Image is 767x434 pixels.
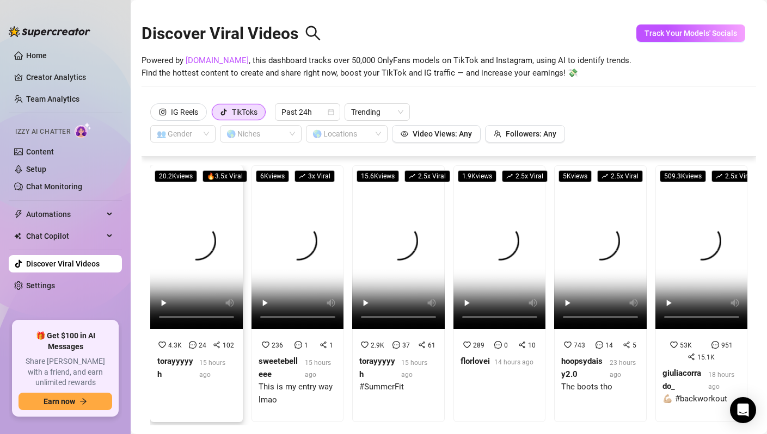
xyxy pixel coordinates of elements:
[428,342,435,349] span: 61
[357,170,399,182] span: 15.6K views
[711,341,719,349] span: message
[19,356,112,388] span: Share [PERSON_NAME] with a friend, and earn unlimited rewards
[730,397,756,423] div: Open Intercom Messenger
[256,170,289,182] span: 6K views
[636,24,745,42] button: Track Your Models' Socials
[716,173,722,179] span: rise
[329,342,333,349] span: 1
[168,342,182,349] span: 4.3K
[281,104,334,120] span: Past 24h
[453,165,546,422] a: 1.9Kviewsrise2.5x Viral289010florlovei14 hours ago
[711,170,757,182] span: 2.5 x Viral
[473,342,484,349] span: 289
[328,109,334,115] span: calendar
[9,26,90,37] img: logo-BBDzfeDw.svg
[506,173,513,179] span: rise
[220,108,228,116] span: tik-tok
[159,108,167,116] span: instagram
[660,170,706,182] span: 509.3K views
[506,129,556,138] span: Followers: Any
[26,259,100,268] a: Discover Viral Videos
[26,147,54,156] a: Content
[272,342,283,349] span: 236
[574,342,585,349] span: 743
[305,359,331,379] span: 15 hours ago
[352,165,445,422] a: 15.6Kviewsrise2.5x Viral2.9K3761torayyyyyh15 hours ago#SummerFit
[171,104,198,120] div: IG Reels
[75,122,91,138] img: AI Chatter
[494,130,501,138] span: team
[199,359,225,379] span: 15 hours ago
[26,51,47,60] a: Home
[158,341,166,349] span: heart
[688,353,695,361] span: share-alt
[299,173,305,179] span: rise
[259,381,337,406] div: This is my entry way lmao
[564,341,572,349] span: heart
[670,341,678,349] span: heart
[26,206,103,223] span: Automations
[494,358,533,366] span: 14 hours ago
[662,368,701,391] strong: giuliacorrado_
[623,341,630,349] span: share-alt
[392,341,400,349] span: message
[359,356,395,379] strong: torayyyyyh
[223,342,234,349] span: 102
[554,165,647,422] a: 5Kviewsrise2.5x Viral743145hoopsydaisy2.023 hours agoThe boots tho
[402,342,410,349] span: 37
[413,129,472,138] span: Video Views: Any
[213,341,220,349] span: share-alt
[186,55,249,65] a: [DOMAIN_NAME]
[26,69,113,86] a: Creator Analytics
[251,165,344,422] a: 6Kviewsrise3x Viral23611sweetebelleee15 hours agoThis is my entry way lmao
[304,342,308,349] span: 1
[262,341,269,349] span: heart
[610,359,636,379] span: 23 hours ago
[559,170,592,182] span: 5K views
[596,341,603,349] span: message
[409,173,415,179] span: rise
[361,341,369,349] span: heart
[44,397,75,406] span: Earn now
[401,130,408,138] span: eye
[320,341,327,349] span: share-alt
[259,356,298,379] strong: sweetebelleee
[502,170,548,182] span: 2.5 x Viral
[418,341,426,349] span: share-alt
[305,25,321,41] span: search
[504,342,508,349] span: 0
[294,170,335,182] span: 3 x Viral
[605,342,613,349] span: 14
[463,341,471,349] span: heart
[404,170,450,182] span: 2.5 x Viral
[371,342,384,349] span: 2.9K
[680,342,692,349] span: 53K
[721,342,733,349] span: 951
[14,210,23,219] span: thunderbolt
[26,95,79,103] a: Team Analytics
[494,341,502,349] span: message
[142,23,321,44] h2: Discover Viral Videos
[189,341,197,349] span: message
[392,125,481,142] button: Video Views: Any
[351,104,403,120] span: Trending
[19,393,112,410] button: Earn nowarrow-right
[458,170,496,182] span: 1.9K views
[15,127,70,137] span: Izzy AI Chatter
[155,170,197,182] span: 20.2K views
[26,281,55,290] a: Settings
[26,165,46,173] a: Setup
[485,125,565,142] button: Followers: Any
[561,381,640,394] div: The boots tho
[232,104,257,120] div: TikToks
[461,356,490,366] strong: florlovei
[26,182,82,191] a: Chat Monitoring
[602,173,608,179] span: rise
[518,341,526,349] span: share-alt
[142,54,631,80] span: Powered by , this dashboard tracks over 50,000 OnlyFans models on TikTok and Instagram, using AI ...
[633,342,636,349] span: 5
[294,341,302,349] span: message
[19,331,112,352] span: 🎁 Get $100 in AI Messages
[26,227,103,245] span: Chat Copilot
[150,165,243,422] a: 20.2Kviews🔥3.5x Viral4.3K24102torayyyyyh15 hours ago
